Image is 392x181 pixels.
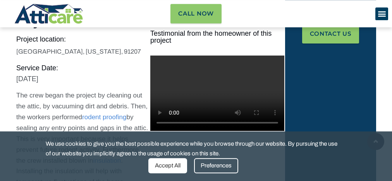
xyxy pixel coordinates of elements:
[310,28,351,40] span: Contact us
[150,30,284,44] h4: Testimonial from the homeowner of this project
[302,24,359,44] a: Contact us
[148,158,187,173] div: Accept All
[170,4,222,23] a: Call Now
[4,12,128,158] iframe: Chat Invitation
[178,8,214,19] span: Call Now
[46,139,341,158] span: We use cookies to give you the best possible experience while you browse through our website. By ...
[194,158,238,173] div: Preferences
[375,7,388,20] div: Menu Toggle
